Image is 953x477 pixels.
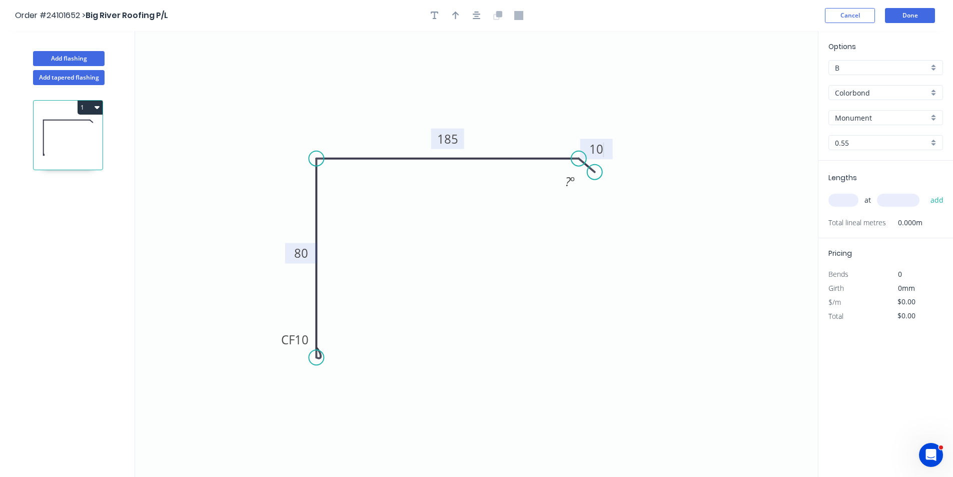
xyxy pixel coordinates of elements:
span: Options [828,42,856,52]
input: Material [835,88,928,98]
tspan: ? [565,173,571,190]
span: 0mm [898,283,915,293]
iframe: Intercom live chat [919,443,943,467]
svg: 0 [135,31,818,477]
span: 0.000m [886,216,922,230]
button: add [925,192,949,209]
span: Big River Roofing P/L [86,10,168,21]
span: $/m [828,297,841,307]
input: Colour [835,113,928,123]
span: 0 [898,269,902,279]
tspan: 185 [437,131,458,147]
button: Cancel [825,8,875,23]
span: Order #24101652 > [15,10,86,21]
span: Total lineal metres [828,216,886,230]
tspan: º [570,173,575,190]
tspan: 80 [294,245,308,261]
span: at [864,193,871,207]
input: Price level [835,63,928,73]
tspan: 10 [295,331,309,348]
button: Done [885,8,935,23]
span: Bends [828,269,848,279]
tspan: CF [281,331,295,348]
input: Thickness [835,138,928,148]
span: Girth [828,283,844,293]
span: Lengths [828,173,857,183]
tspan: 10 [589,141,603,157]
span: Pricing [828,248,852,258]
button: 1 [78,101,103,115]
span: Total [828,311,843,321]
button: Add flashing [33,51,105,66]
button: Add tapered flashing [33,70,105,85]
